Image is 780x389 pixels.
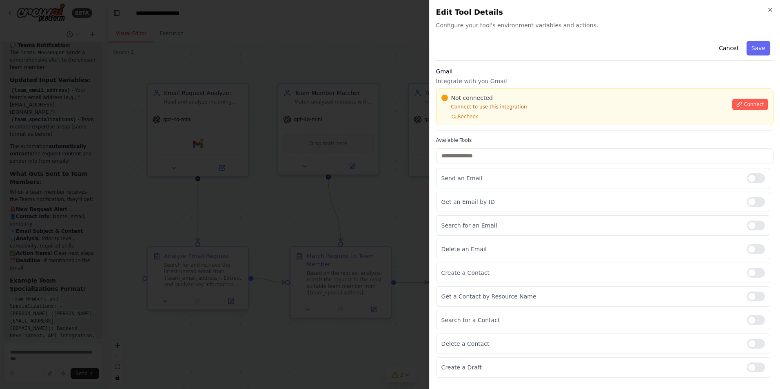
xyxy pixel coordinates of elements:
p: Delete an Email [441,245,740,253]
button: Cancel [714,41,743,55]
label: Available Tools [436,137,773,144]
p: Send an Email [441,174,740,182]
span: Recheck [458,113,478,120]
p: Connect to use this integration [441,104,728,110]
p: Integrate with you Gmail [436,77,773,85]
p: Search for an Email [441,221,740,230]
p: Get an Email by ID [441,198,740,206]
span: Not connected [451,94,493,102]
p: Create a Contact [441,269,740,277]
h2: Edit Tool Details [436,7,773,18]
span: Connect [744,101,764,108]
p: Get a Contact by Resource Name [441,292,740,301]
p: Delete a Contact [441,340,740,348]
button: Connect [732,99,768,110]
h3: Gmail [436,67,773,75]
span: Configure your tool's environment variables and actions. [436,21,773,29]
button: Save [747,41,770,55]
button: Recheck [441,113,478,120]
p: Search for a Contact [441,316,740,324]
p: Create a Draft [441,363,740,371]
